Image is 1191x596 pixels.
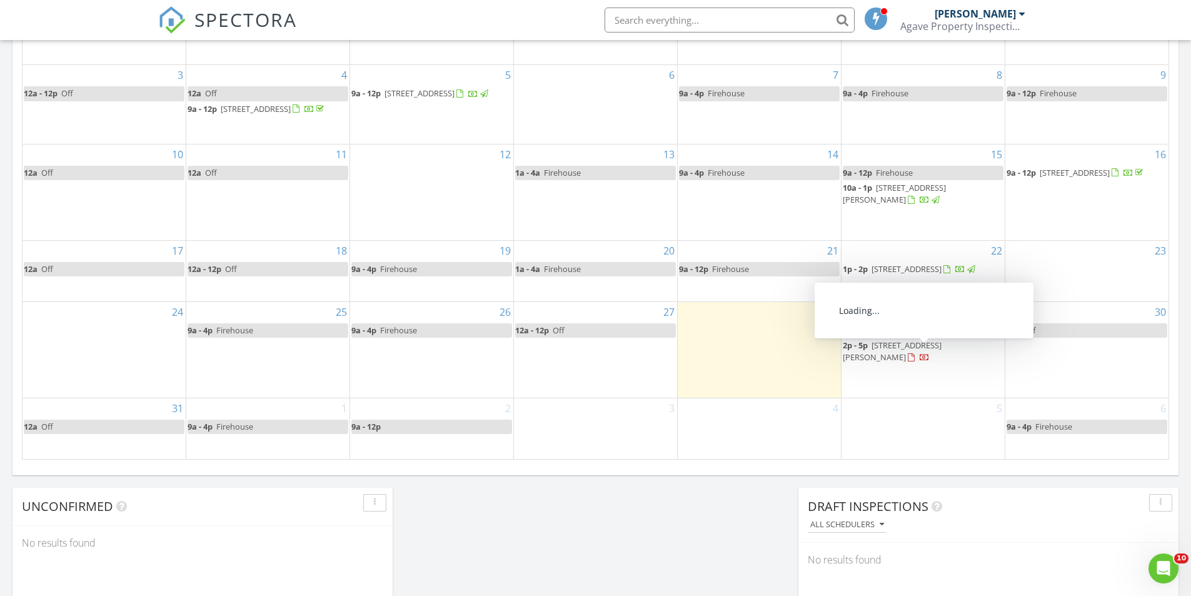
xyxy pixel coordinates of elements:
td: Go to August 24, 2025 [23,301,186,398]
span: Firehouse [1035,421,1072,432]
span: 9a - 4p [188,421,213,432]
span: Firehouse [712,263,749,275]
span: 9a - 12p [679,263,708,275]
span: Off [553,325,565,336]
a: Go to August 4, 2025 [339,65,349,85]
span: 12a - 12p [515,325,549,336]
span: 9a - 4p [843,88,868,99]
td: Go to September 2, 2025 [350,398,514,459]
a: 9a - 12p [STREET_ADDRESS] [351,86,512,101]
td: Go to September 4, 2025 [677,398,841,459]
a: 1p - 2p [STREET_ADDRESS] [843,263,977,275]
span: Firehouse [876,167,913,178]
a: Go to September 3, 2025 [666,398,677,418]
a: 9a - 12p [STREET_ADDRESS] [1007,166,1167,181]
span: 12a - 12p [24,88,58,99]
a: Go to August 5, 2025 [503,65,513,85]
a: 9a - 12p [STREET_ADDRESS] [351,88,490,99]
td: Go to August 27, 2025 [514,301,678,398]
div: All schedulers [810,520,884,529]
a: 9a - 12p [STREET_ADDRESS] [188,102,348,117]
td: Go to August 3, 2025 [23,65,186,144]
div: Agave Property Inspections, PLLC [900,20,1025,33]
a: Go to August 22, 2025 [988,241,1005,261]
td: Go to August 5, 2025 [350,65,514,144]
img: The Best Home Inspection Software - Spectora [158,6,186,34]
span: 9a - 12p [351,421,381,432]
td: Go to August 29, 2025 [841,301,1005,398]
a: Go to August 29, 2025 [988,302,1005,322]
span: 1p - 2p [843,263,868,275]
span: 12a [24,167,38,178]
a: Go to September 2, 2025 [503,398,513,418]
a: Go to August 17, 2025 [169,241,186,261]
span: 9a - 4p [679,88,704,99]
span: Firehouse [708,167,745,178]
td: Go to August 26, 2025 [350,301,514,398]
a: Go to August 13, 2025 [661,144,677,164]
span: 9a - 4p [679,167,704,178]
span: [STREET_ADDRESS] [384,88,455,99]
span: 9a - 12p [1007,88,1036,99]
span: 12a [188,167,201,178]
span: Firehouse [380,325,417,336]
td: Go to August 28, 2025 [677,301,841,398]
td: Go to August 6, 2025 [514,65,678,144]
iframe: Intercom live chat [1148,553,1178,583]
a: Go to August 30, 2025 [1152,302,1168,322]
span: [STREET_ADDRESS] [872,263,942,275]
a: Go to August 25, 2025 [333,302,349,322]
a: 1p - 2p [STREET_ADDRESS] [843,262,1003,277]
span: 9a - 4p [351,263,376,275]
span: Firehouse [216,325,253,336]
td: Go to August 17, 2025 [23,241,186,302]
a: Go to August 21, 2025 [825,241,841,261]
span: 12a [188,88,201,99]
span: [STREET_ADDRESS][PERSON_NAME] [843,340,942,363]
span: 12a [24,263,38,275]
span: Off [225,263,237,275]
a: 9a - 12p [STREET_ADDRESS] [188,103,326,114]
span: Firehouse [1040,88,1077,99]
a: 10a - 1p [STREET_ADDRESS][PERSON_NAME] [843,182,946,205]
a: Go to August 9, 2025 [1158,65,1168,85]
a: SPECTORA [158,17,297,43]
td: Go to August 13, 2025 [514,144,678,241]
span: Firehouse [380,263,417,275]
a: Go to August 11, 2025 [333,144,349,164]
span: 9a - 12p [188,103,217,114]
a: 2p - 5p [STREET_ADDRESS][PERSON_NAME] [843,340,942,363]
span: 9a - 12p [351,88,381,99]
span: 9a - 4p [188,325,213,336]
td: Go to August 20, 2025 [514,241,678,302]
span: SPECTORA [194,6,297,33]
div: [PERSON_NAME] [935,8,1016,20]
td: Go to August 19, 2025 [350,241,514,302]
a: Go to August 28, 2025 [825,302,841,322]
span: Off [41,263,53,275]
span: 1a - 4a [515,263,540,275]
a: Go to September 4, 2025 [830,398,841,418]
span: Off [41,167,53,178]
span: Firehouse [872,88,908,99]
a: Go to August 12, 2025 [497,144,513,164]
span: 1a - 4a [515,167,540,178]
td: Go to August 8, 2025 [841,65,1005,144]
a: 9a - 12p [STREET_ADDRESS] [1007,167,1145,178]
div: No results found [13,526,393,560]
span: Off [41,421,53,432]
span: [STREET_ADDRESS] [1040,167,1110,178]
span: Firehouse [544,167,581,178]
a: Go to August 6, 2025 [666,65,677,85]
a: Go to August 20, 2025 [661,241,677,261]
a: Go to August 10, 2025 [169,144,186,164]
td: Go to August 7, 2025 [677,65,841,144]
a: Go to August 31, 2025 [169,398,186,418]
a: Go to August 7, 2025 [830,65,841,85]
a: Go to September 6, 2025 [1158,398,1168,418]
td: Go to August 25, 2025 [186,301,350,398]
a: Go to September 1, 2025 [339,398,349,418]
td: Go to August 23, 2025 [1005,241,1168,302]
td: Go to August 11, 2025 [186,144,350,241]
input: Search everything... [605,8,855,33]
